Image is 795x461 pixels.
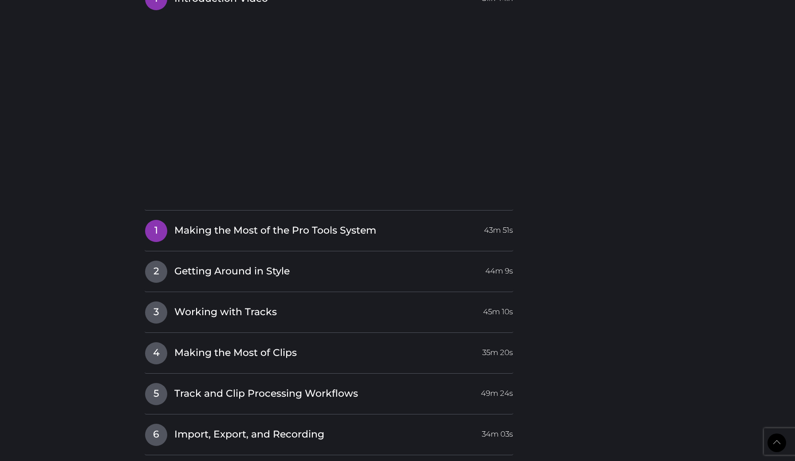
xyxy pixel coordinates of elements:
[174,428,324,441] span: Import, Export, and Recording
[481,383,513,399] span: 49m 24s
[145,301,167,324] span: 3
[145,424,167,446] span: 6
[145,301,513,320] a: 3Working with Tracks45m 10s
[145,342,167,364] span: 4
[145,342,513,360] a: 4Making the Most of Clips35m 20s
[767,434,786,452] a: Back to Top
[145,261,167,283] span: 2
[485,261,513,277] span: 44m 9s
[174,224,376,238] span: Making the Most of the Pro Tools System
[174,305,277,319] span: Working with Tracks
[174,387,358,401] span: Track and Clip Processing Workflows
[145,383,513,401] a: 5Track and Clip Processing Workflows49m 24s
[145,220,167,242] span: 1
[483,301,513,317] span: 45m 10s
[174,265,290,278] span: Getting Around in Style
[145,219,513,238] a: 1Making the Most of the Pro Tools System43m 51s
[145,383,167,405] span: 5
[145,423,513,442] a: 6Import, Export, and Recording34m 03s
[174,346,297,360] span: Making the Most of Clips
[484,220,513,236] span: 43m 51s
[145,260,513,279] a: 2Getting Around in Style44m 9s
[482,424,513,440] span: 34m 03s
[482,342,513,358] span: 35m 20s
